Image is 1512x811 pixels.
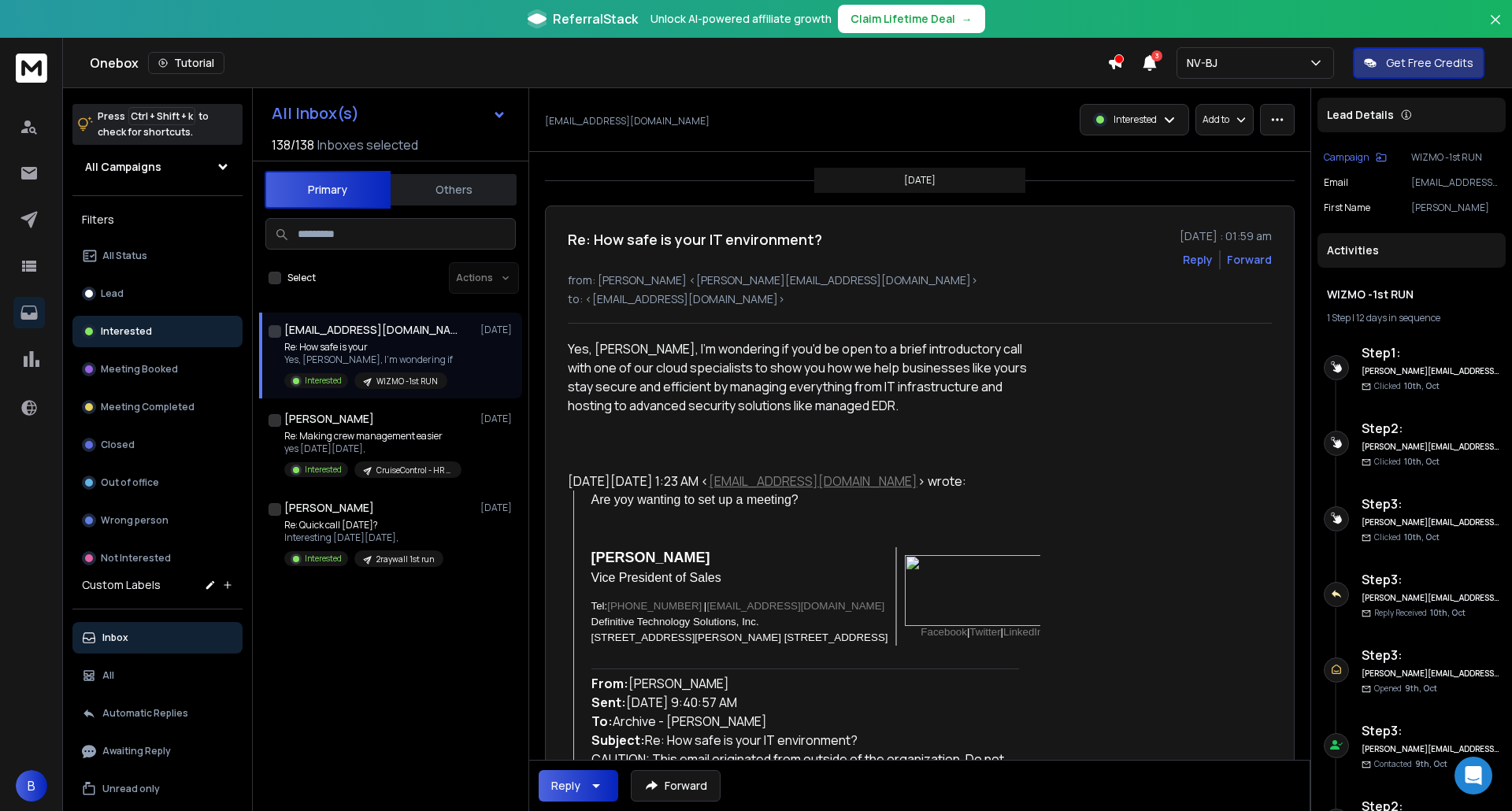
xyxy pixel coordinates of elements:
div: Are yoy wanting to set up a meeting? [591,491,1028,509]
h1: WIZMO -1st RUN [1327,287,1496,302]
div: [DATE][DATE] 1:23 AM < > wrote: [568,472,1028,491]
strong: To: [591,713,613,730]
h6: [PERSON_NAME][EMAIL_ADDRESS][DOMAIN_NAME] [1362,517,1499,528]
span: 10th, Oct [1404,531,1440,543]
p: [PERSON_NAME] [1411,202,1499,214]
div: [PERSON_NAME] [DATE] 9:40:57 AM Archive - [PERSON_NAME] Re: How safe is your IT environment? [591,674,1028,750]
a: Twitter [969,626,1000,638]
p: Reply Received [1374,607,1466,619]
button: Reply [539,770,618,802]
td: | [704,598,707,614]
button: Awaiting Reply [72,735,243,767]
h6: [PERSON_NAME][EMAIL_ADDRESS][DOMAIN_NAME] [1362,441,1499,453]
p: Interested [1114,113,1157,126]
td: Vice President of Sales [591,568,888,587]
p: Get Free Credits [1386,55,1473,71]
span: 9th, Oct [1415,758,1447,769]
td: Definitive Technology Solutions, Inc. [STREET_ADDRESS][PERSON_NAME] [STREET_ADDRESS] [591,614,888,646]
span: 10th, Oct [1430,607,1466,618]
button: Inbox [72,622,243,654]
a: [PHONE_NUMBER] [607,600,702,612]
p: Campaign [1324,151,1369,164]
p: [EMAIL_ADDRESS][DOMAIN_NAME] [1411,176,1499,189]
button: All Campaigns [72,151,243,183]
p: [DATE] : 01:59 am [1180,228,1272,244]
p: Interested [305,375,342,387]
h1: All Campaigns [85,159,161,175]
div: Yes, [PERSON_NAME], I'm wondering if you'd be open to a brief introductory call with one of our c... [568,339,1028,415]
p: Meeting Completed [101,401,195,413]
p: [EMAIL_ADDRESS][DOMAIN_NAME] [545,115,710,128]
span: 10th, Oct [1404,380,1440,391]
h6: Step 3 : [1362,646,1499,665]
h6: Step 2 : [1362,419,1499,438]
p: All Status [102,250,147,262]
p: Lead [101,287,124,300]
p: Meeting Booked [101,363,178,376]
p: 2raywall 1st run [376,554,434,565]
span: | [1001,626,1003,638]
h1: [PERSON_NAME] [284,500,374,516]
strong: From: [591,675,628,692]
span: 12 days in sequence [1356,311,1440,324]
h6: Step 3 : [1362,570,1499,589]
strong: Subject: [591,731,645,749]
button: Meeting Booked [72,354,243,385]
p: [DATE] [480,324,516,336]
p: Inbox [102,631,128,644]
button: Tutorial [148,52,224,74]
div: Forward [1227,252,1272,268]
p: Closed [101,439,135,451]
span: 10th, Oct [1404,456,1440,467]
h6: [PERSON_NAME][EMAIL_ADDRESS][DOMAIN_NAME] [1362,592,1499,604]
p: Out of office [101,476,159,489]
p: Unread only [102,783,160,795]
p: Clicked [1374,380,1440,392]
h1: Re: How safe is your IT environment? [568,228,822,250]
p: WIZMO -1st RUN [376,376,438,387]
div: Open Intercom Messenger [1455,757,1492,794]
div: | [1327,312,1496,324]
button: Others [391,172,517,207]
button: Not Interested [72,543,243,574]
p: Re: How safe is your [284,341,453,354]
h1: [EMAIL_ADDRESS][DOMAIN_NAME] [284,322,458,338]
label: Select [287,272,316,284]
p: from: [PERSON_NAME] <[PERSON_NAME][EMAIL_ADDRESS][DOMAIN_NAME]> [568,272,1272,288]
span: Ctrl + Shift + k [128,107,195,125]
button: Closed [72,429,243,461]
p: Yes, [PERSON_NAME], I'm wondering if [284,354,453,366]
h6: [PERSON_NAME][EMAIL_ADDRESS][DOMAIN_NAME] [1362,743,1499,755]
p: [DATE] [480,502,516,514]
p: Lead Details [1327,107,1394,123]
button: Lead [72,278,243,309]
td: [PERSON_NAME] [591,547,888,568]
p: CruiseControl - HR - [DATE] [376,465,452,476]
p: Not Interested [101,552,171,565]
p: NV-BJ [1187,55,1224,71]
button: Get Free Credits [1353,47,1484,79]
h3: Inboxes selected [317,135,418,154]
h6: Step 3 : [1362,494,1499,513]
p: Re: Quick call [DATE]? [284,519,443,531]
strong: Sent: [591,694,626,711]
button: Campaign [1324,151,1387,164]
button: Claim Lifetime Deal→ [838,5,985,33]
p: Interested [305,553,342,565]
h1: All Inbox(s) [272,106,359,121]
a: Facebook [921,626,967,638]
a: [EMAIL_ADDRESS][DOMAIN_NAME] [706,600,884,612]
p: Re: Making crew management easier [284,430,461,443]
button: Out of office [72,467,243,498]
a: [EMAIL_ADDRESS][DOMAIN_NAME] [709,472,917,490]
p: Interested [101,325,152,338]
a: LinkedIn [1003,626,1043,638]
button: All Inbox(s) [259,98,519,129]
p: Wrong person [101,514,169,527]
h1: [PERSON_NAME] [284,411,374,427]
button: Automatic Replies [72,698,243,729]
button: Primary [265,171,391,209]
p: Press to check for shortcuts. [98,109,209,140]
div: Reply [551,778,580,794]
